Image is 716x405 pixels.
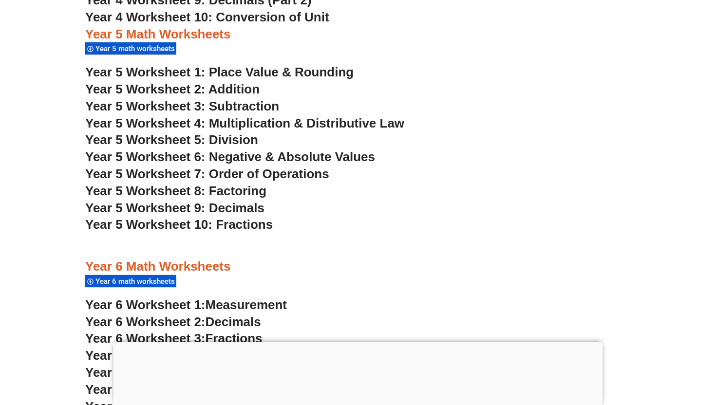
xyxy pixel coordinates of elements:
[85,314,261,329] a: Year 6 Worksheet 2:Decimals
[206,297,287,312] span: Measurement
[85,82,260,96] a: Year 5 Worksheet 2: Addition
[85,201,264,215] a: Year 5 Worksheet 9: Decimals
[85,331,206,346] span: Year 6 Worksheet 3:
[85,42,176,55] div: Year 5 math worksheets
[85,365,206,380] span: Year 6 Worksheet 5:
[549,295,716,405] iframe: Chat Widget
[85,382,206,397] span: Year 6 Worksheet 6:
[85,348,259,363] a: Year 6 Worksheet 4:Percents
[85,116,404,130] a: Year 5 Worksheet 4: Multiplication & Distributive Law
[85,65,354,79] a: Year 5 Worksheet 1: Place Value & Rounding
[95,277,178,286] span: Year 6 math worksheets
[85,297,287,312] a: Year 6 Worksheet 1:Measurement
[95,44,178,53] span: Year 5 math worksheets
[85,149,375,164] a: Year 5 Worksheet 6: Negative & Absolute Values
[85,10,329,24] a: Year 4 Worksheet 10: Conversion of Unit
[85,331,262,346] a: Year 6 Worksheet 3:Fractions
[85,26,631,43] h3: Year 5 Math Worksheets
[113,342,603,403] iframe: Advertisement
[85,258,631,275] h3: Year 6 Math Worksheets
[85,184,266,198] a: Year 5 Worksheet 8: Factoring
[85,275,176,288] div: Year 6 math worksheets
[85,314,206,329] span: Year 6 Worksheet 2:
[85,382,363,397] a: Year 6 Worksheet 6:Factoring & Prime Factors
[85,297,206,312] span: Year 6 Worksheet 1:
[85,99,279,113] a: Year 5 Worksheet 3: Subtraction
[85,166,329,181] a: Year 5 Worksheet 7: Order of Operations
[85,132,258,147] a: Year 5 Worksheet 5: Division
[85,348,206,363] span: Year 6 Worksheet 4:
[206,331,263,346] span: Fractions
[85,365,332,380] a: Year 6 Worksheet 5:Proportions & Ratios
[206,314,261,329] span: Decimals
[85,217,273,232] a: Year 5 Worksheet 10: Fractions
